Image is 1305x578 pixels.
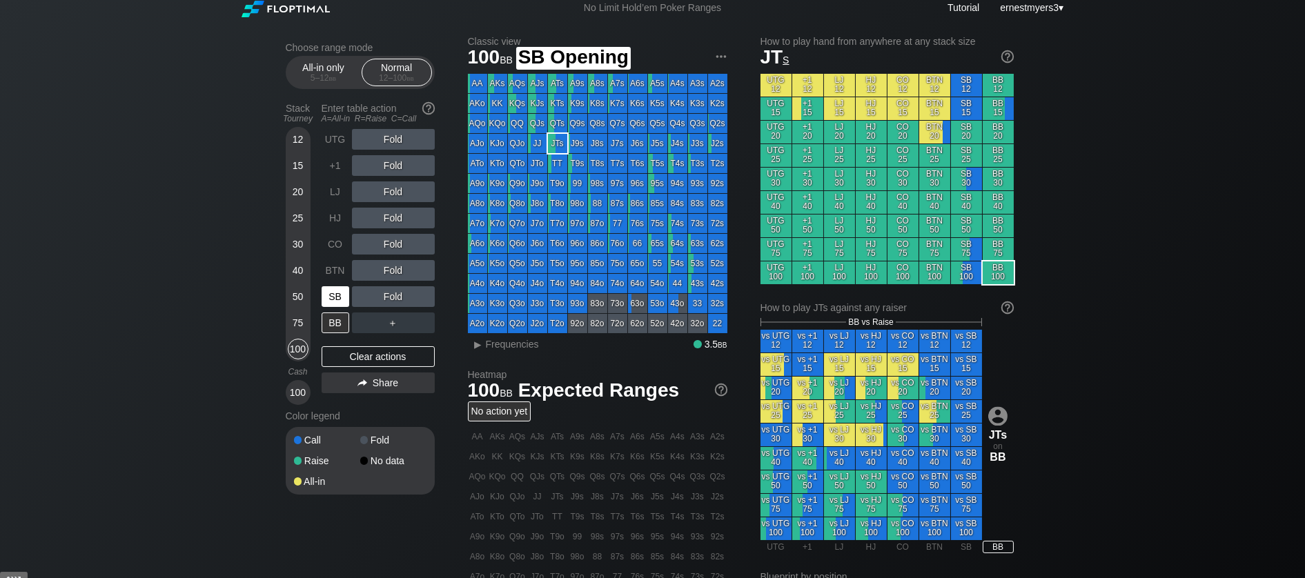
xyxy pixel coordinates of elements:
div: 33 [688,294,707,313]
div: UTG 50 [761,215,792,237]
div: 73s [688,214,707,233]
div: T6s [628,154,647,173]
div: K7s [608,94,627,113]
div: T9o [548,174,567,193]
div: 63o [628,294,647,313]
div: J3s [688,134,707,153]
div: T8s [588,154,607,173]
div: BB 100 [983,261,1014,284]
div: BTN 30 [919,168,950,190]
div: T3s [688,154,707,173]
div: 75o [608,254,627,273]
div: J2o [528,314,547,333]
div: T4s [668,154,687,173]
div: UTG 75 [761,238,792,261]
div: ＋ [352,312,435,333]
div: 12 – 100 [368,73,426,83]
div: LJ 75 [824,238,855,261]
div: 43s [688,274,707,293]
div: SB 40 [951,191,982,214]
div: HJ 40 [856,191,887,214]
div: 93o [568,294,587,313]
div: QTo [508,154,527,173]
div: BTN 40 [919,191,950,214]
div: KQo [488,114,507,133]
div: UTG 100 [761,261,792,284]
div: 44 [668,274,687,293]
div: J6s [628,134,647,153]
div: HJ 30 [856,168,887,190]
div: Q3s [688,114,707,133]
div: 86s [628,194,647,213]
div: 64o [628,274,647,293]
div: 92s [708,174,727,193]
div: JJ [528,134,547,153]
div: K2s [708,94,727,113]
div: Tourney [280,114,316,123]
div: 20 [288,181,308,202]
div: T3o [548,294,567,313]
div: BTN 25 [919,144,950,167]
div: CO 40 [887,191,919,214]
div: CO [322,234,349,255]
img: help.32db89a4.svg [714,382,729,397]
span: JT [761,46,789,68]
div: SB 12 [951,74,982,97]
div: QJo [508,134,527,153]
div: K5s [648,94,667,113]
div: QTs [548,114,567,133]
div: Q5o [508,254,527,273]
div: Fold [352,234,435,255]
div: HJ 25 [856,144,887,167]
div: J4o [528,274,547,293]
div: A7o [468,214,487,233]
div: J8o [528,194,547,213]
div: K8o [488,194,507,213]
div: K4o [488,274,507,293]
div: Fold [352,155,435,176]
div: 96o [568,234,587,253]
div: A8o [468,194,487,213]
div: J2s [708,134,727,153]
div: A2s [708,74,727,93]
div: 94o [568,274,587,293]
div: Stack [280,97,316,129]
div: BB 75 [983,238,1014,261]
div: Q2s [708,114,727,133]
div: Q6s [628,114,647,133]
div: A4o [468,274,487,293]
div: 82s [708,194,727,213]
div: K9o [488,174,507,193]
div: +1 40 [792,191,823,214]
div: 84o [588,274,607,293]
div: 76o [608,234,627,253]
div: 5 – 12 [295,73,353,83]
div: Q2o [508,314,527,333]
div: A6s [628,74,647,93]
img: Floptimal logo [242,1,330,17]
div: BB 30 [983,168,1014,190]
div: Fold [352,208,435,228]
div: 42s [708,274,727,293]
div: SB [322,286,349,307]
div: HJ 15 [856,97,887,120]
div: LJ 40 [824,191,855,214]
div: 43o [668,294,687,313]
div: ATs [548,74,567,93]
div: 52o [648,314,667,333]
div: Q8o [508,194,527,213]
div: T8o [548,194,567,213]
div: AKs [488,74,507,93]
div: J9s [568,134,587,153]
div: 74s [668,214,687,233]
div: T2o [548,314,567,333]
div: J5s [648,134,667,153]
div: AJo [468,134,487,153]
div: 75s [648,214,667,233]
div: Normal [365,59,429,86]
div: CO 100 [887,261,919,284]
div: 85o [588,254,607,273]
div: J7o [528,214,547,233]
div: Q7s [608,114,627,133]
div: A=All-in R=Raise C=Call [322,114,435,123]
